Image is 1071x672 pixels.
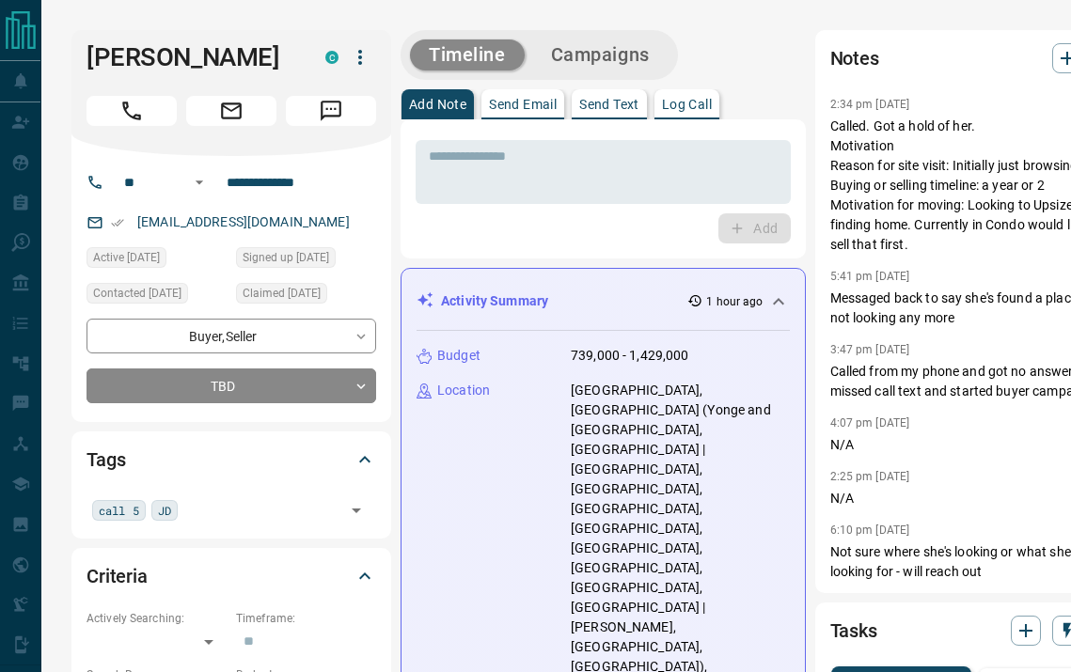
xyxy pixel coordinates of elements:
[532,39,669,70] button: Campaigns
[830,343,910,356] p: 3:47 pm [DATE]
[87,247,227,273] div: Sun Aug 03 2025
[830,98,910,111] p: 2:34 pm [DATE]
[830,616,877,646] h2: Tasks
[87,445,125,475] h2: Tags
[188,171,211,194] button: Open
[441,291,548,311] p: Activity Summary
[706,293,763,310] p: 1 hour ago
[87,96,177,126] span: Call
[325,51,339,64] div: condos.ca
[579,98,639,111] p: Send Text
[87,42,297,72] h1: [PERSON_NAME]
[243,248,329,267] span: Signed up [DATE]
[662,98,712,111] p: Log Call
[286,96,376,126] span: Message
[437,346,480,366] p: Budget
[236,610,376,627] p: Timeframe:
[99,501,139,520] span: call 5
[87,610,227,627] p: Actively Searching:
[409,98,466,111] p: Add Note
[437,381,490,400] p: Location
[830,43,879,73] h2: Notes
[343,497,370,524] button: Open
[571,346,689,366] p: 739,000 - 1,429,000
[830,270,910,283] p: 5:41 pm [DATE]
[87,368,376,403] div: TBD
[158,501,171,520] span: JD
[87,437,376,482] div: Tags
[93,248,160,267] span: Active [DATE]
[830,524,910,537] p: 6:10 pm [DATE]
[830,416,910,430] p: 4:07 pm [DATE]
[87,561,148,591] h2: Criteria
[830,470,910,483] p: 2:25 pm [DATE]
[243,284,321,303] span: Claimed [DATE]
[137,214,350,229] a: [EMAIL_ADDRESS][DOMAIN_NAME]
[93,284,181,303] span: Contacted [DATE]
[111,216,124,229] svg: Email Verified
[87,554,376,599] div: Criteria
[87,319,376,353] div: Buyer , Seller
[87,283,227,309] div: Thu Apr 17 2025
[417,284,790,319] div: Activity Summary1 hour ago
[236,283,376,309] div: Sun Mar 30 2025
[489,98,557,111] p: Send Email
[186,96,276,126] span: Email
[236,247,376,273] div: Sun Apr 01 2018
[410,39,525,70] button: Timeline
